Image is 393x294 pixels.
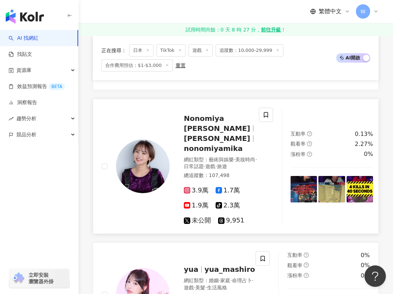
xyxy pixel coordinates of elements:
img: post-image [291,176,317,202]
strong: 前往升級 [261,26,281,33]
div: 0% [361,272,370,280]
span: 命理占卜 [232,278,252,283]
span: · [215,163,217,169]
span: 追蹤數：10,000-29,999 [216,44,283,57]
span: question-circle [307,152,312,157]
div: 網紅類型 ： [184,156,261,170]
span: 漲粉率 [287,273,302,278]
div: 0% [361,251,370,259]
span: Nonomiya [PERSON_NAME] [184,114,250,133]
img: post-image [318,176,345,202]
a: 洞察報告 [9,99,37,106]
span: 1.9萬 [184,202,208,209]
div: 總追蹤數 ： 107,498 [184,172,261,179]
span: 立即安裝 瀏覽器外掛 [29,272,54,285]
span: · [194,285,195,290]
span: 日本 [129,44,153,57]
div: 0.13% [355,130,373,138]
span: 觀看率 [291,141,306,147]
div: 0% [364,150,373,158]
a: 效益預測報告BETA [9,83,65,90]
img: KOL Avatar [116,139,170,193]
span: 觀看率 [287,263,302,268]
span: question-circle [304,253,309,258]
iframe: Help Scout Beacon - Open [364,265,386,287]
a: searchAI 找網紅 [9,35,39,42]
span: 家庭 [220,278,230,283]
span: 美髮 [195,285,205,290]
span: · [205,285,207,290]
span: rise [9,116,14,121]
span: 趨勢分析 [16,111,36,127]
span: 互動率 [287,252,302,258]
span: · [255,157,257,162]
span: 9,951 [218,217,245,224]
a: 找貼文 [9,51,32,58]
a: chrome extension立即安裝 瀏覽器外掛 [9,269,69,288]
span: 競品分析 [16,127,36,143]
span: 日常話題 [184,163,204,169]
span: · [230,278,232,283]
span: question-circle [307,131,312,136]
span: yua [184,265,198,274]
span: 婚姻 [209,278,219,283]
span: 未公開 [184,217,211,224]
a: 試用時間尚餘：0 天 8 時 27 分，前往升級！ [79,23,393,36]
div: 重置 [176,63,186,68]
span: TikTok [156,44,186,57]
span: 遊戲 [205,163,215,169]
span: 遊戲 [188,44,213,57]
span: question-circle [307,141,312,146]
span: 2.3萬 [216,202,240,209]
span: 生活風格 [207,285,227,290]
span: · [234,157,235,162]
span: · [219,278,220,283]
div: 2.27% [355,140,373,148]
span: · [252,278,253,283]
span: 互動率 [291,131,306,137]
span: 繁體中文 [319,8,342,15]
span: 漲粉率 [291,151,306,157]
span: 正在搜尋 ： [101,48,126,53]
span: 美妝時尚 [235,157,255,162]
span: 旅遊 [217,163,227,169]
span: 合作費用預估：$1-$3,000 [101,59,173,72]
span: 1.7萬 [216,187,240,194]
span: 3.9萬 [184,187,208,194]
img: post-image [347,176,373,202]
span: 遊戲 [184,285,194,290]
span: question-circle [304,273,309,278]
span: W [361,8,366,15]
span: nonomiyamika [184,144,243,153]
a: KOL AvatarNonomiya [PERSON_NAME][PERSON_NAME]nonomiyamika網紅類型：藝術與娛樂·美妝時尚·日常話題·遊戲·旅遊總追蹤數：107,4983.... [93,99,379,234]
img: logo [6,9,44,24]
span: [PERSON_NAME] [184,134,250,143]
img: chrome extension [11,273,25,284]
span: yua_mashiro [205,265,255,274]
span: 資源庫 [16,62,31,78]
span: 藝術與娛樂 [209,157,234,162]
span: question-circle [304,263,309,268]
div: 網紅類型 ： [184,277,258,291]
div: 0% [361,261,370,269]
span: · [204,163,205,169]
